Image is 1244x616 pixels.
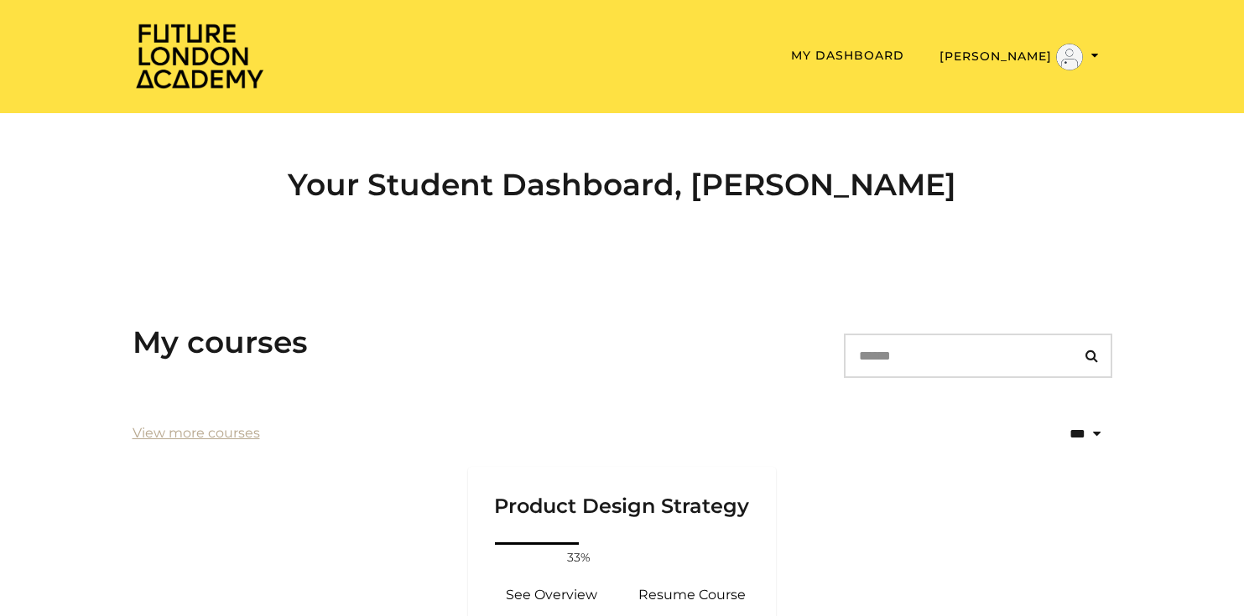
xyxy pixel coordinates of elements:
img: Home Page [133,22,267,90]
h2: Your Student Dashboard, [PERSON_NAME] [133,167,1112,203]
a: Product Design Strategy : Resume Course [622,575,763,615]
h3: Product Design Strategy [488,467,757,519]
a: Product Design Strategy [468,467,777,539]
span: 33% [559,549,599,567]
h3: My courses [133,324,308,360]
a: My Dashboard [791,48,904,63]
button: Toggle menu [934,43,1104,71]
a: View more courses [133,423,260,443]
a: Product Design Strategy : See Overview [481,575,622,615]
select: status [1015,414,1112,453]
